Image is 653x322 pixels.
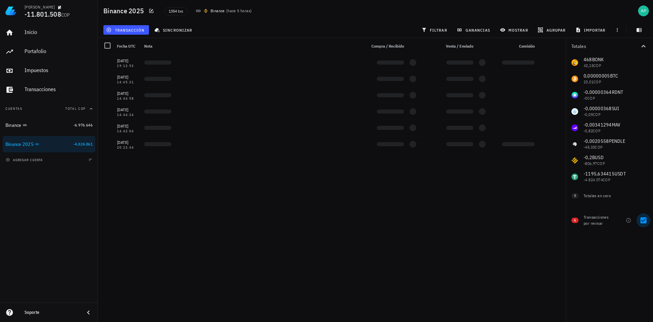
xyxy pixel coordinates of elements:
div: Binance [5,122,21,128]
div: Loading... [144,126,171,130]
div: Loading... [409,92,416,99]
span: transacción [107,27,145,33]
span: -6.976.646 [73,122,93,128]
span: Venta / Enviado [446,44,473,49]
button: filtrar [419,25,451,35]
div: [DATE] [117,139,139,146]
div: Fecha UTC [114,38,141,54]
div: Impuestos [24,67,93,73]
div: Loading... [502,142,535,146]
div: Venta / Enviado [433,38,476,54]
div: Loading... [377,142,404,146]
span: importar [577,27,606,33]
a: Inicio [3,24,95,41]
a: Impuestos [3,63,95,79]
div: Loading... [377,77,404,81]
div: Compra / Recibido [363,38,407,54]
span: agregar cuenta [7,158,43,162]
button: CuentasTotal COP [3,101,95,117]
img: 270.png [204,9,208,13]
span: sincronizar [156,27,192,33]
div: Loading... [479,59,486,66]
div: Loading... [479,124,486,131]
a: Binance 2025 -4.824.861 [3,136,95,152]
span: Compra / Recibido [371,44,404,49]
span: mostrar [501,27,528,33]
div: [DATE] [117,74,139,81]
div: Loading... [502,61,535,65]
div: Loading... [446,126,473,130]
span: Comisión [519,44,535,49]
div: 20:22:44 [117,146,139,149]
div: Loading... [479,108,486,115]
div: 14:45:31 [117,81,139,84]
div: Loading... [409,75,416,82]
div: Portafolio [24,48,93,54]
span: 5 [574,193,576,199]
div: [DATE] [117,123,139,130]
span: ( ) [226,7,252,14]
button: Totales [566,38,653,54]
div: 19:12:53 [117,64,139,68]
div: Loading... [144,61,171,65]
div: Comisión [488,38,537,54]
span: 1354 txs [169,7,183,15]
div: Loading... [446,109,473,114]
div: Loading... [144,109,171,114]
span: hace 5 horas [228,8,250,13]
a: Transacciones [3,82,95,98]
a: Binance -6.976.646 [3,117,95,133]
img: LedgiFi [5,5,16,16]
div: 14:42:04 [117,130,139,133]
div: Inicio [24,29,93,35]
span: -4.824.861 [73,141,93,147]
div: Loading... [377,61,404,65]
div: Loading... [144,142,171,146]
button: agregar cuenta [4,156,46,163]
div: Loading... [446,142,473,146]
div: avatar [638,5,649,16]
span: Nota [144,44,152,49]
div: Loading... [409,108,416,115]
button: transacción [103,25,149,35]
h1: Binance 2025 [103,5,147,16]
button: sincronizar [152,25,197,35]
span: Fecha UTC [117,44,135,49]
div: Loading... [409,141,416,148]
div: [DATE] [117,106,139,113]
button: ganancias [454,25,495,35]
span: agrupar [539,27,566,33]
div: Loading... [377,109,404,114]
div: Loading... [144,77,171,81]
div: Binance 2025 [5,141,34,147]
div: Loading... [409,124,416,131]
div: Loading... [409,59,416,66]
span: 6 [574,218,576,223]
div: Nota [141,38,363,54]
div: Loading... [479,75,486,82]
div: Totales en cero [584,193,634,199]
span: ganancias [458,27,490,33]
div: Loading... [144,93,171,97]
span: -11.801.508 [24,10,61,19]
div: [DATE] [117,90,139,97]
div: Loading... [479,92,486,99]
button: agrupar [535,25,570,35]
div: Soporte [24,310,79,315]
div: Loading... [446,61,473,65]
div: [DATE] [117,57,139,64]
div: Transacciones [24,86,93,92]
div: Loading... [377,126,404,130]
a: Portafolio [3,44,95,60]
button: importar [572,25,610,35]
button: mostrar [497,25,532,35]
div: Loading... [446,93,473,97]
span: COP [61,12,70,18]
span: Total COP [65,106,86,111]
div: Totales [571,44,639,49]
div: [PERSON_NAME] [24,4,55,10]
div: Transacciones por revisar [584,214,612,226]
div: Loading... [446,77,473,81]
div: 14:44:24 [117,113,139,117]
span: filtrar [423,27,447,33]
